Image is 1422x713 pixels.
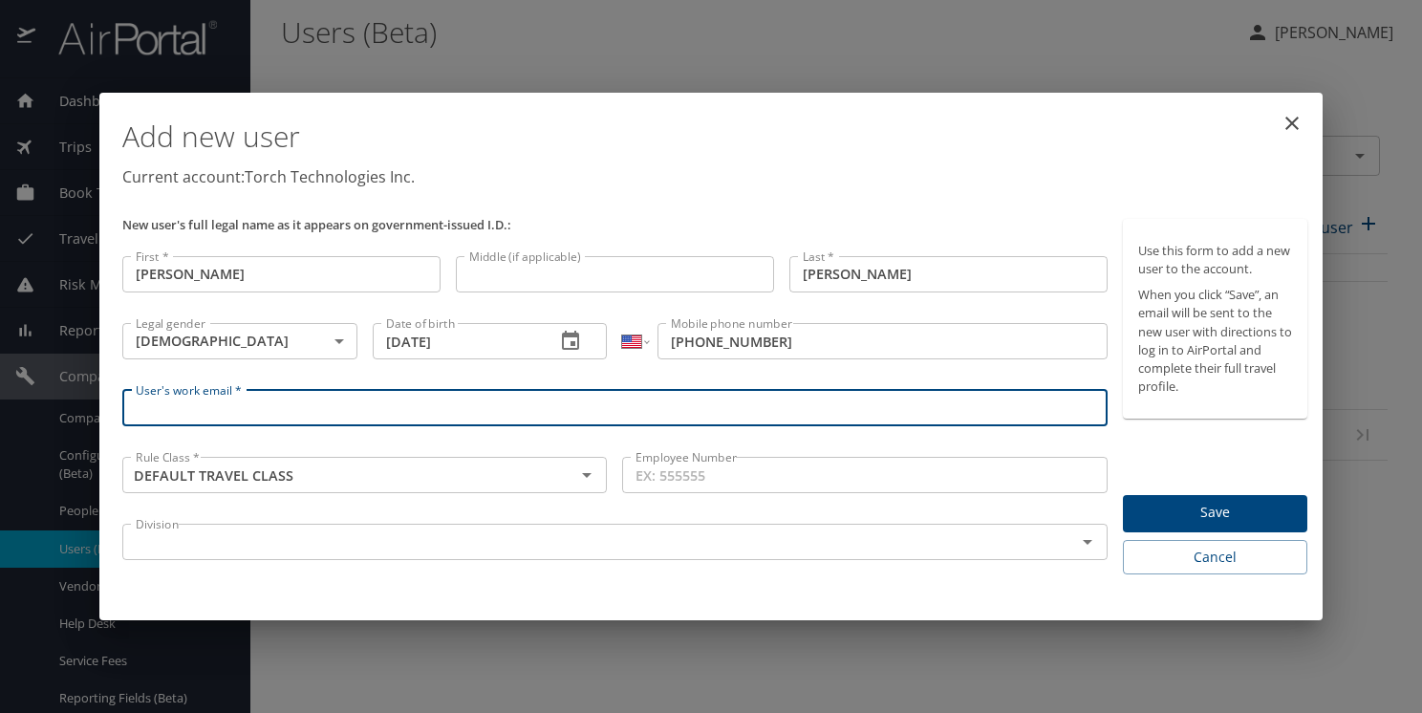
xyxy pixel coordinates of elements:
div: [DEMOGRAPHIC_DATA] [122,323,357,359]
button: Save [1123,495,1307,532]
button: Cancel [1123,540,1307,575]
span: Save [1138,501,1292,525]
button: Open [573,462,600,488]
p: Current account: Torch Technologies Inc. [122,165,1307,188]
button: close [1269,100,1315,146]
button: Open [1074,529,1101,555]
h1: Add new user [122,108,1307,165]
p: Use this form to add a new user to the account. [1138,242,1292,278]
p: New user's full legal name as it appears on government-issued I.D.: [122,219,1108,231]
input: EX: 555555 [622,457,1107,493]
p: When you click “Save”, an email will be sent to the new user with directions to log in to AirPort... [1138,286,1292,396]
span: Cancel [1138,546,1292,570]
input: MM/DD/YYYY [373,323,541,359]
